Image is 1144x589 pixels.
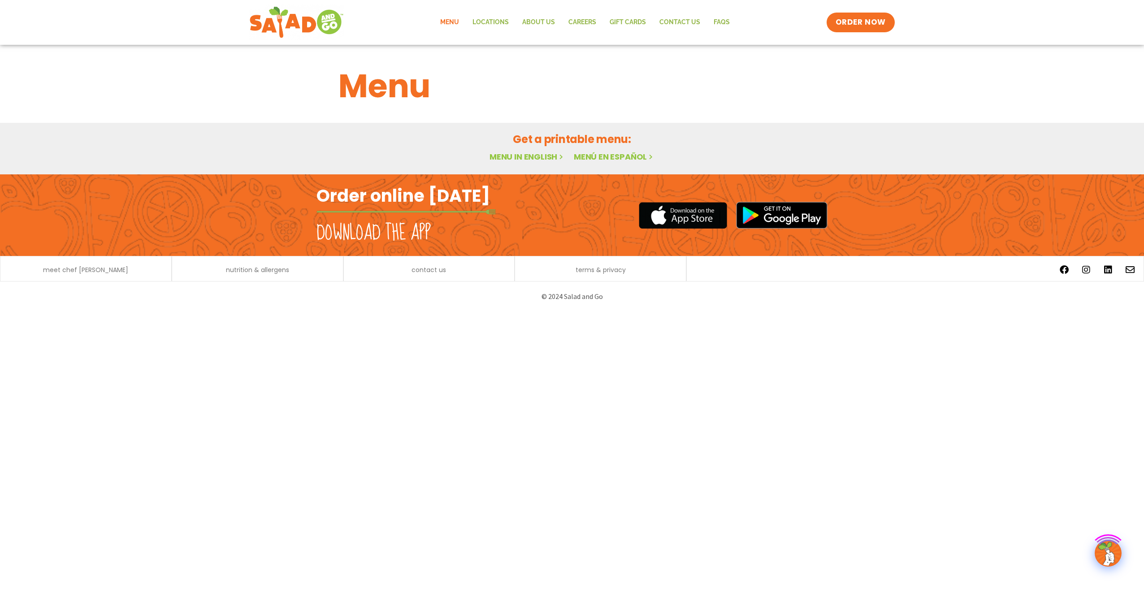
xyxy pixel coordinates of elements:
a: Careers [562,12,603,33]
a: meet chef [PERSON_NAME] [43,267,128,273]
a: GIFT CARDS [603,12,653,33]
h1: Menu [338,62,806,110]
img: google_play [736,202,828,229]
img: new-SAG-logo-768×292 [249,4,344,40]
p: © 2024 Salad and Go [321,290,823,303]
h2: Order online [DATE] [316,185,490,207]
a: Menú en español [574,151,654,162]
img: fork [316,209,496,214]
h2: Download the app [316,221,431,246]
span: ORDER NOW [836,17,886,28]
a: nutrition & allergens [226,267,289,273]
a: About Us [516,12,562,33]
a: Contact Us [653,12,707,33]
nav: Menu [433,12,737,33]
img: appstore [639,201,727,230]
a: FAQs [707,12,737,33]
a: ORDER NOW [827,13,895,32]
a: Menu [433,12,466,33]
a: Locations [466,12,516,33]
a: terms & privacy [576,267,626,273]
h2: Get a printable menu: [338,131,806,147]
a: contact us [412,267,446,273]
a: Menu in English [490,151,565,162]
